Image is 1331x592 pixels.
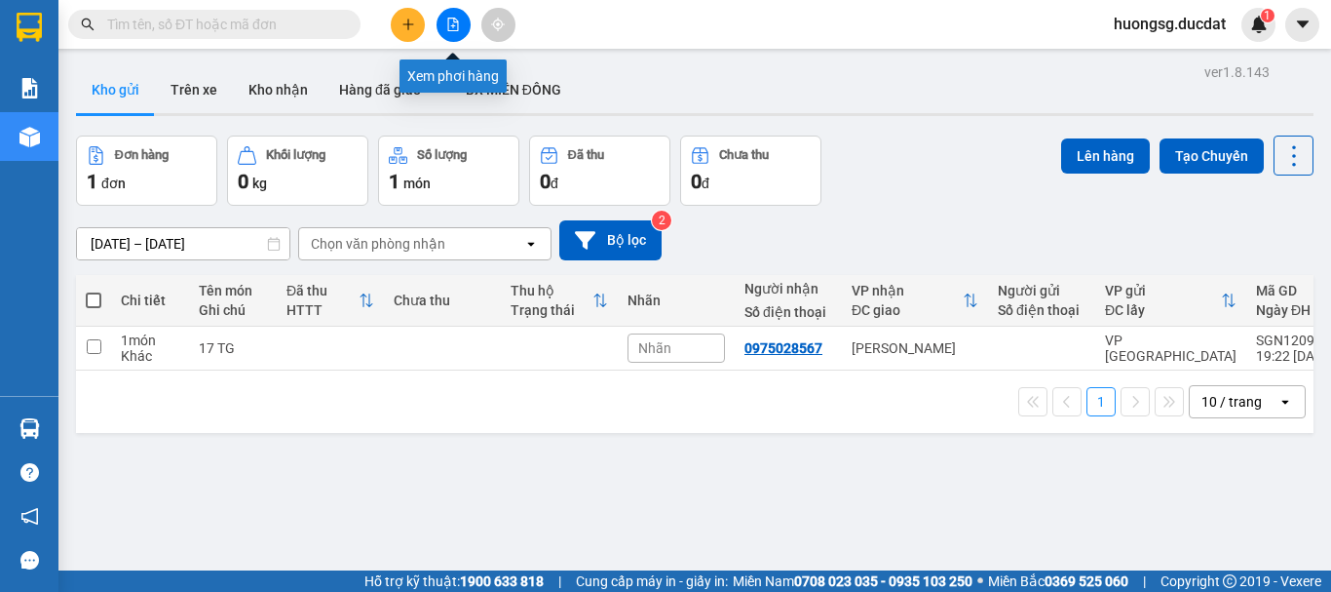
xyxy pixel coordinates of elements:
[576,571,728,592] span: Cung cấp máy in - giấy in:
[17,13,42,42] img: logo-vxr
[101,176,126,191] span: đơn
[252,176,267,191] span: kg
[1250,16,1268,33] img: icon-new-feature
[998,302,1085,318] div: Số điện thoại
[559,220,662,260] button: Bộ lọc
[115,148,169,162] div: Đơn hàng
[691,170,702,193] span: 0
[460,573,544,589] strong: 1900 633 818
[1061,138,1150,174] button: Lên hàng
[19,418,40,439] img: warehouse-icon
[1294,16,1312,33] span: caret-down
[1223,574,1236,588] span: copyright
[652,211,671,230] sup: 2
[568,148,604,162] div: Đã thu
[394,293,491,308] div: Chưa thu
[20,463,39,482] span: question-circle
[266,148,325,162] div: Khối lượng
[852,340,978,356] div: [PERSON_NAME]
[551,176,558,191] span: đ
[744,340,822,356] div: 0975028567
[81,18,95,31] span: search
[76,66,155,113] button: Kho gửi
[19,78,40,99] img: solution-icon
[401,18,415,31] span: plus
[121,348,179,364] div: Khác
[702,176,709,191] span: đ
[20,507,39,526] span: notification
[523,236,539,252] svg: open
[540,170,551,193] span: 0
[529,136,670,206] button: Đã thu0đ
[121,293,179,308] div: Chi tiết
[417,148,467,162] div: Số lượng
[852,283,963,298] div: VP nhận
[1261,9,1274,22] sup: 1
[233,66,323,113] button: Kho nhận
[1204,61,1270,83] div: ver 1.8.143
[794,573,972,589] strong: 0708 023 035 - 0935 103 250
[1160,138,1264,174] button: Tạo Chuyến
[87,170,97,193] span: 1
[680,136,821,206] button: Chưa thu0đ
[199,302,267,318] div: Ghi chú
[378,136,519,206] button: Số lượng1món
[403,176,431,191] span: món
[719,148,769,162] div: Chưa thu
[744,304,832,320] div: Số điện thoại
[364,571,544,592] span: Hỗ trợ kỹ thuật:
[1264,9,1271,22] span: 1
[199,340,267,356] div: 17 TG
[501,275,618,327] th: Toggle SortBy
[20,551,39,570] span: message
[311,234,445,254] div: Chọn văn phòng nhận
[466,82,561,98] span: BX MIỀN ĐÔNG
[852,302,963,318] div: ĐC giao
[286,283,359,298] div: Đã thu
[1143,571,1146,592] span: |
[627,293,725,308] div: Nhãn
[19,127,40,147] img: warehouse-icon
[481,8,515,42] button: aim
[1285,8,1319,42] button: caret-down
[988,571,1128,592] span: Miền Bắc
[1277,394,1293,410] svg: open
[1086,387,1116,416] button: 1
[1105,283,1221,298] div: VP gửi
[323,66,437,113] button: Hàng đã giao
[977,577,983,585] span: ⚪️
[998,283,1085,298] div: Người gửi
[842,275,988,327] th: Toggle SortBy
[1105,302,1221,318] div: ĐC lấy
[491,18,505,31] span: aim
[107,14,337,35] input: Tìm tên, số ĐT hoặc mã đơn
[76,136,217,206] button: Đơn hàng1đơn
[1045,573,1128,589] strong: 0369 525 060
[511,283,592,298] div: Thu hộ
[238,170,248,193] span: 0
[199,283,267,298] div: Tên món
[638,340,671,356] span: Nhãn
[1098,12,1241,36] span: huongsg.ducdat
[77,228,289,259] input: Select a date range.
[437,8,471,42] button: file-add
[389,170,399,193] span: 1
[744,281,832,296] div: Người nhận
[277,275,384,327] th: Toggle SortBy
[399,59,507,93] div: Xem phơi hàng
[286,302,359,318] div: HTTT
[121,333,179,348] div: 1 món
[511,302,592,318] div: Trạng thái
[1201,392,1262,412] div: 10 / trang
[1095,275,1246,327] th: Toggle SortBy
[155,66,233,113] button: Trên xe
[227,136,368,206] button: Khối lượng0kg
[391,8,425,42] button: plus
[446,18,460,31] span: file-add
[733,571,972,592] span: Miền Nam
[1105,333,1236,364] div: VP [GEOGRAPHIC_DATA]
[558,571,561,592] span: |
